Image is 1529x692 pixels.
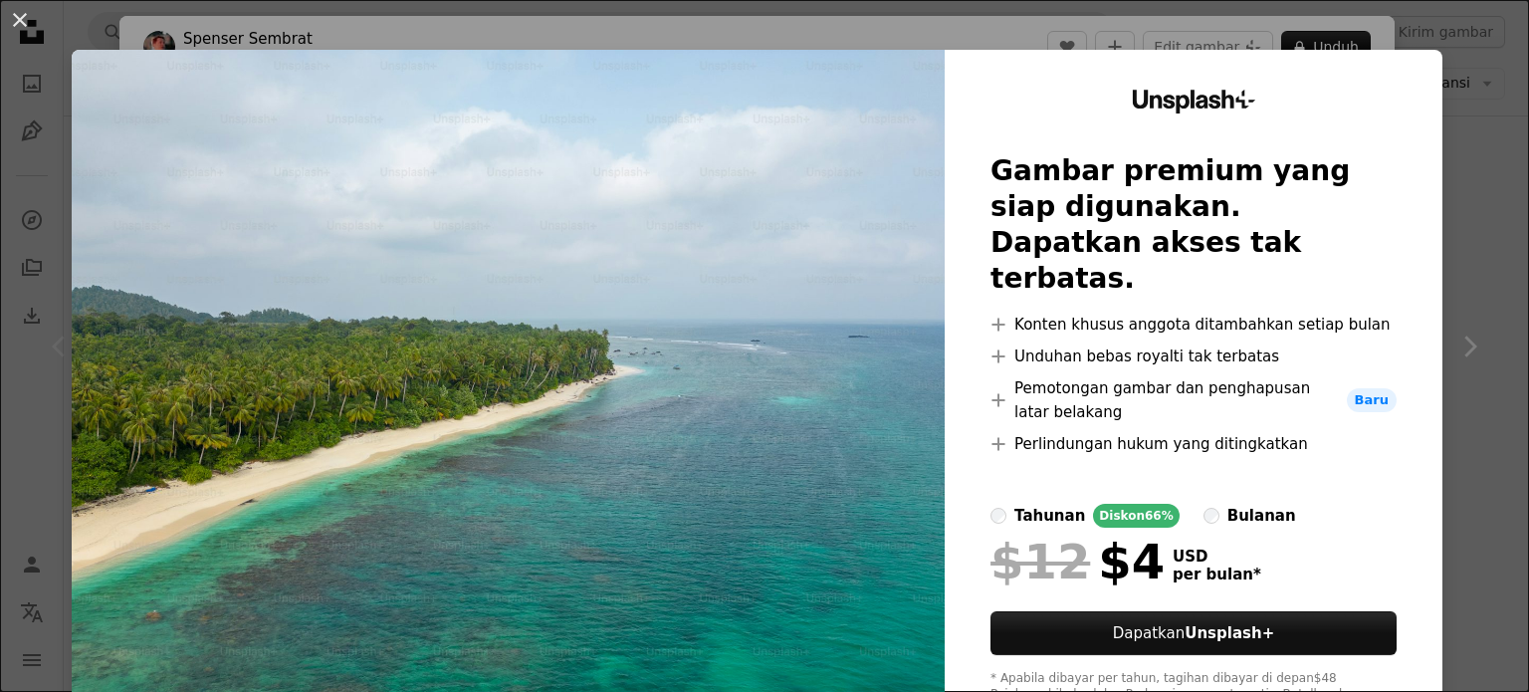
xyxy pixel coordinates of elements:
strong: Unsplash+ [1185,624,1274,642]
input: bulanan [1203,508,1219,524]
span: Baru [1347,388,1397,412]
div: bulanan [1227,504,1296,528]
input: tahunanDiskon66% [990,508,1006,524]
span: USD [1173,548,1261,566]
li: Pemotongan gambar dan penghapusan latar belakang [990,376,1397,424]
button: DapatkanUnsplash+ [990,611,1397,655]
li: Unduhan bebas royalti tak terbatas [990,345,1397,368]
li: Perlindungan hukum yang ditingkatkan [990,432,1397,456]
h2: Gambar premium yang siap digunakan. Dapatkan akses tak terbatas. [990,153,1397,297]
span: per bulan * [1173,566,1261,583]
div: Diskon 66% [1093,504,1179,528]
li: Konten khusus anggota ditambahkan setiap bulan [990,313,1397,337]
div: tahunan [1014,504,1085,528]
span: $12 [990,536,1090,587]
div: $4 [990,536,1165,587]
